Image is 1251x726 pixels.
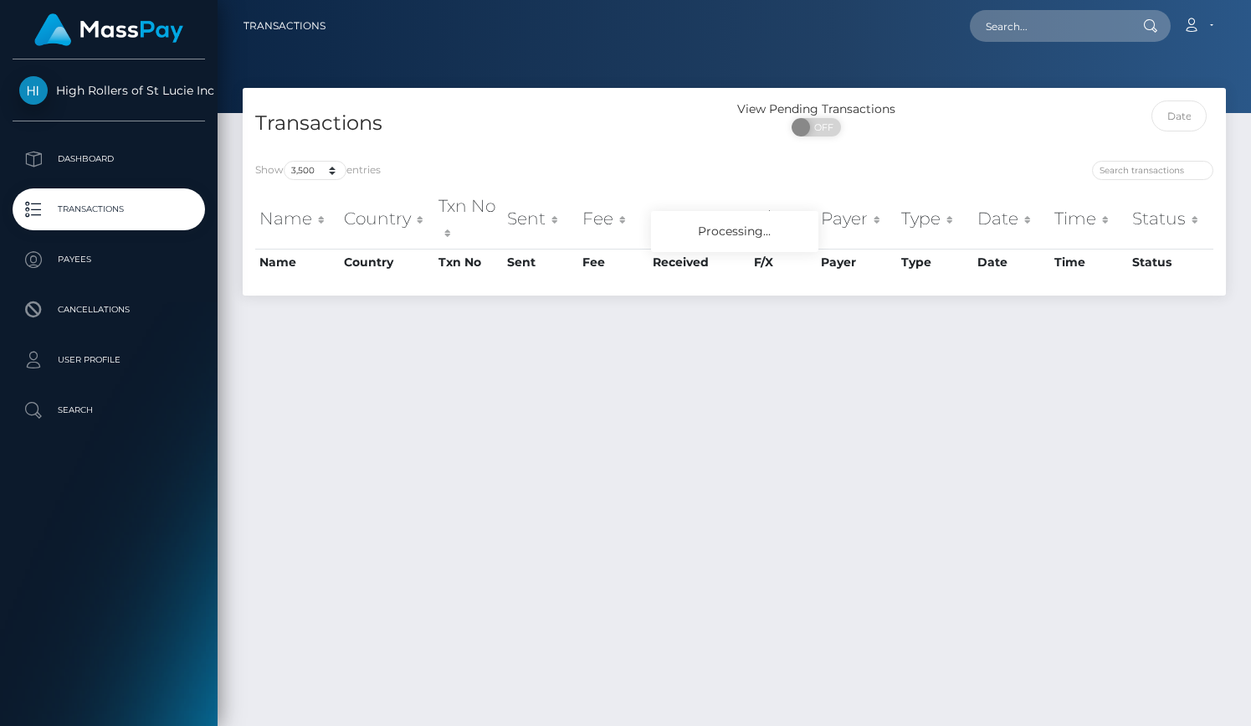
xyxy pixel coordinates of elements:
img: MassPay Logo [34,13,183,46]
th: Payer [817,249,898,275]
a: Transactions [244,8,326,44]
th: F/X [750,189,817,249]
input: Search transactions [1092,161,1213,180]
th: Payer [817,189,898,249]
label: Show entries [255,161,381,180]
th: Txn No [434,249,503,275]
img: High Rollers of St Lucie Inc [19,76,48,105]
th: Date [973,249,1050,275]
span: OFF [801,118,843,136]
p: Search [19,398,198,423]
th: Type [897,249,973,275]
p: Transactions [19,197,198,222]
th: Fee [578,189,649,249]
a: User Profile [13,339,205,381]
div: Processing... [651,211,818,252]
th: Date [973,189,1050,249]
a: Dashboard [13,138,205,180]
th: Fee [578,249,649,275]
a: Transactions [13,188,205,230]
div: View Pending Transactions [735,100,899,118]
th: Sent [503,189,578,249]
a: Payees [13,239,205,281]
a: Search [13,389,205,431]
th: Name [255,189,340,249]
p: User Profile [19,348,198,373]
span: High Rollers of St Lucie Inc [13,83,205,98]
th: Time [1050,189,1128,249]
a: Cancellations [13,289,205,331]
h4: Transactions [255,109,722,138]
input: Date filter [1151,100,1207,131]
th: F/X [750,249,817,275]
th: Received [649,189,749,249]
th: Txn No [434,189,503,249]
p: Dashboard [19,147,198,172]
th: Time [1050,249,1128,275]
p: Cancellations [19,297,198,322]
th: Status [1128,189,1213,249]
th: Status [1128,249,1213,275]
th: Sent [503,249,578,275]
input: Search... [970,10,1127,42]
th: Type [897,189,973,249]
p: Payees [19,247,198,272]
th: Name [255,249,340,275]
select: Showentries [284,161,346,180]
th: Country [340,189,434,249]
th: Country [340,249,434,275]
th: Received [649,249,749,275]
